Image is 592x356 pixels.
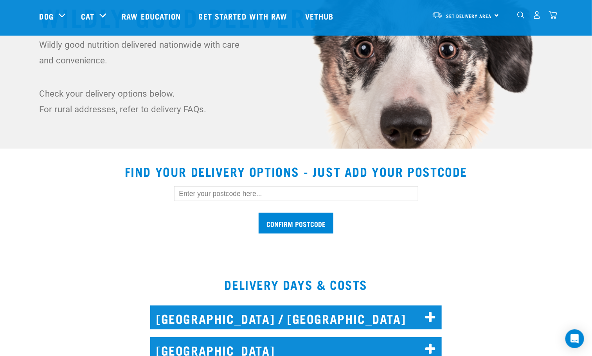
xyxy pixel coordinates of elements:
[81,10,94,22] a: Cat
[549,11,557,19] img: home-icon@2x.png
[259,213,333,234] input: Confirm postcode
[174,186,418,201] input: Enter your postcode here...
[40,10,54,22] a: Dog
[40,86,245,117] p: Check your delivery options below. For rural addresses, refer to delivery FAQs.
[9,164,583,178] h2: Find your delivery options - just add your postcode
[191,0,297,32] a: Get started with Raw
[432,11,443,18] img: van-moving.png
[565,329,584,348] div: Open Intercom Messenger
[114,0,191,32] a: Raw Education
[297,0,344,32] a: Vethub
[40,37,245,68] p: Wildly good nutrition delivered nationwide with care and convenience.
[517,11,525,19] img: home-icon-1@2x.png
[533,11,541,19] img: user.png
[446,14,492,17] span: Set Delivery Area
[150,306,442,329] h2: [GEOGRAPHIC_DATA] / [GEOGRAPHIC_DATA]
